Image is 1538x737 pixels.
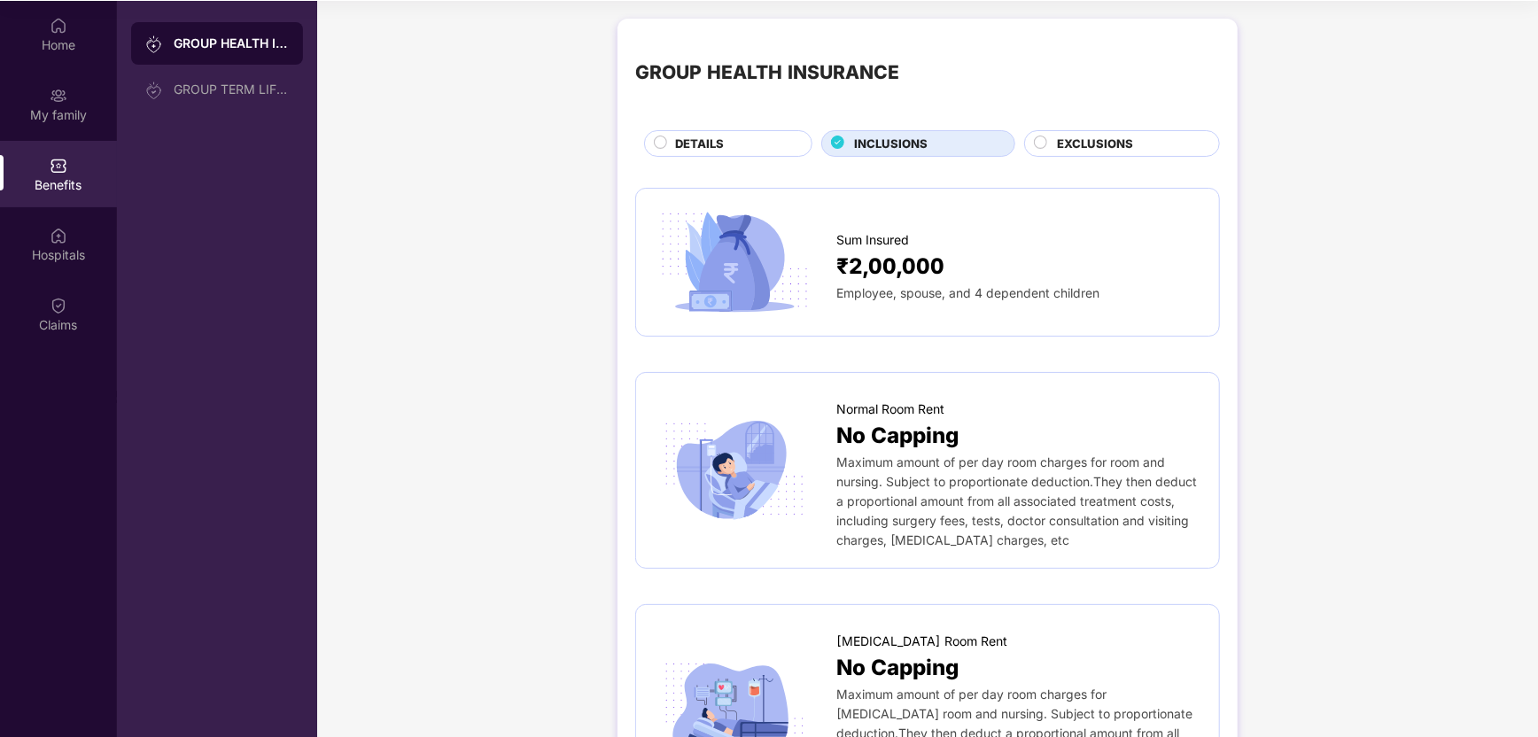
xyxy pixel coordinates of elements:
[836,285,1099,300] span: Employee, spouse, and 4 dependent children
[174,82,289,97] div: GROUP TERM LIFE INSURANCE
[145,35,163,53] img: svg+xml;base64,PHN2ZyB3aWR0aD0iMjAiIGhlaWdodD0iMjAiIHZpZXdCb3g9IjAgMCAyMCAyMCIgZmlsbD0ibm9uZSIgeG...
[50,87,67,105] img: svg+xml;base64,PHN2ZyB3aWR0aD0iMjAiIGhlaWdodD0iMjAiIHZpZXdCb3g9IjAgMCAyMCAyMCIgZmlsbD0ibm9uZSIgeG...
[145,81,163,99] img: svg+xml;base64,PHN2ZyB3aWR0aD0iMjAiIGhlaWdodD0iMjAiIHZpZXdCb3g9IjAgMCAyMCAyMCIgZmlsbD0ibm9uZSIgeG...
[855,135,928,153] span: INCLUSIONS
[836,632,1007,651] span: [MEDICAL_DATA] Room Rent
[50,17,67,35] img: svg+xml;base64,PHN2ZyBpZD0iSG9tZSIgeG1sbnM9Imh0dHA6Ly93d3cudzMub3JnLzIwMDAvc3ZnIiB3aWR0aD0iMjAiIG...
[50,297,67,314] img: svg+xml;base64,PHN2ZyBpZD0iQ2xhaW0iIHhtbG5zPSJodHRwOi8vd3d3LnczLm9yZy8yMDAwL3N2ZyIgd2lkdGg9IjIwIi...
[675,135,724,153] span: DETAILS
[836,250,944,283] span: ₹2,00,000
[836,400,944,419] span: Normal Room Rent
[174,35,289,52] div: GROUP HEALTH INSURANCE
[50,227,67,244] img: svg+xml;base64,PHN2ZyBpZD0iSG9zcGl0YWxzIiB4bWxucz0iaHR0cDovL3d3dy53My5vcmcvMjAwMC9zdmciIHdpZHRoPS...
[836,454,1197,547] span: Maximum amount of per day room charges for room and nursing. Subject to proportionate deduction.T...
[635,58,899,87] div: GROUP HEALTH INSURANCE
[654,206,815,318] img: icon
[836,419,959,453] span: No Capping
[1057,135,1133,153] span: EXCLUSIONS
[836,230,909,250] span: Sum Insured
[654,415,815,526] img: icon
[50,157,67,175] img: svg+xml;base64,PHN2ZyBpZD0iQmVuZWZpdHMiIHhtbG5zPSJodHRwOi8vd3d3LnczLm9yZy8yMDAwL3N2ZyIgd2lkdGg9Ij...
[836,651,959,685] span: No Capping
